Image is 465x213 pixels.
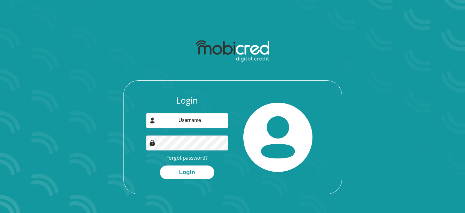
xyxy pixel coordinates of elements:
[149,140,155,146] img: Image
[166,154,208,161] a: Forgot password?
[146,95,228,106] h3: Login
[160,165,214,179] button: Login
[196,40,269,62] img: mobicred logo
[146,113,228,128] input: Username
[149,117,155,124] img: user-icon image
